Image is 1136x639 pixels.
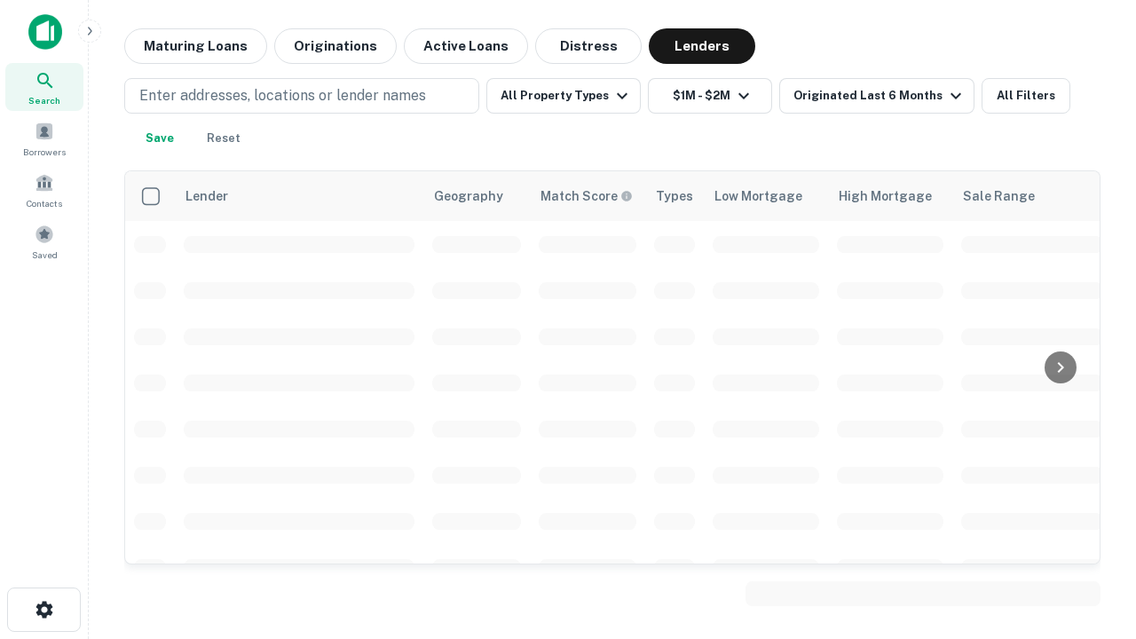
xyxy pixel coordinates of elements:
div: Geography [434,185,503,207]
div: Low Mortgage [714,185,802,207]
th: Sale Range [952,171,1112,221]
button: Active Loans [404,28,528,64]
span: Search [28,93,60,107]
th: Capitalize uses an advanced AI algorithm to match your search with the best lender. The match sco... [530,171,645,221]
th: Lender [175,171,423,221]
button: All Property Types [486,78,641,114]
img: capitalize-icon.png [28,14,62,50]
button: Maturing Loans [124,28,267,64]
a: Contacts [5,166,83,214]
th: Types [645,171,704,221]
a: Search [5,63,83,111]
span: Saved [32,248,58,262]
h6: Match Score [540,186,629,206]
iframe: Chat Widget [1047,440,1136,525]
button: Reset [195,121,252,156]
div: Lender [185,185,228,207]
button: Enter addresses, locations or lender names [124,78,479,114]
div: Originated Last 6 Months [793,85,966,106]
button: Originated Last 6 Months [779,78,974,114]
div: Capitalize uses an advanced AI algorithm to match your search with the best lender. The match sco... [540,186,633,206]
div: Types [656,185,693,207]
th: Low Mortgage [704,171,828,221]
button: $1M - $2M [648,78,772,114]
button: All Filters [982,78,1070,114]
button: Save your search to get updates of matches that match your search criteria. [131,121,188,156]
button: Distress [535,28,642,64]
button: Lenders [649,28,755,64]
span: Borrowers [23,145,66,159]
a: Borrowers [5,114,83,162]
a: Saved [5,217,83,265]
th: Geography [423,171,530,221]
span: Contacts [27,196,62,210]
p: Enter addresses, locations or lender names [139,85,426,106]
div: High Mortgage [839,185,932,207]
div: Sale Range [963,185,1035,207]
th: High Mortgage [828,171,952,221]
button: Originations [274,28,397,64]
